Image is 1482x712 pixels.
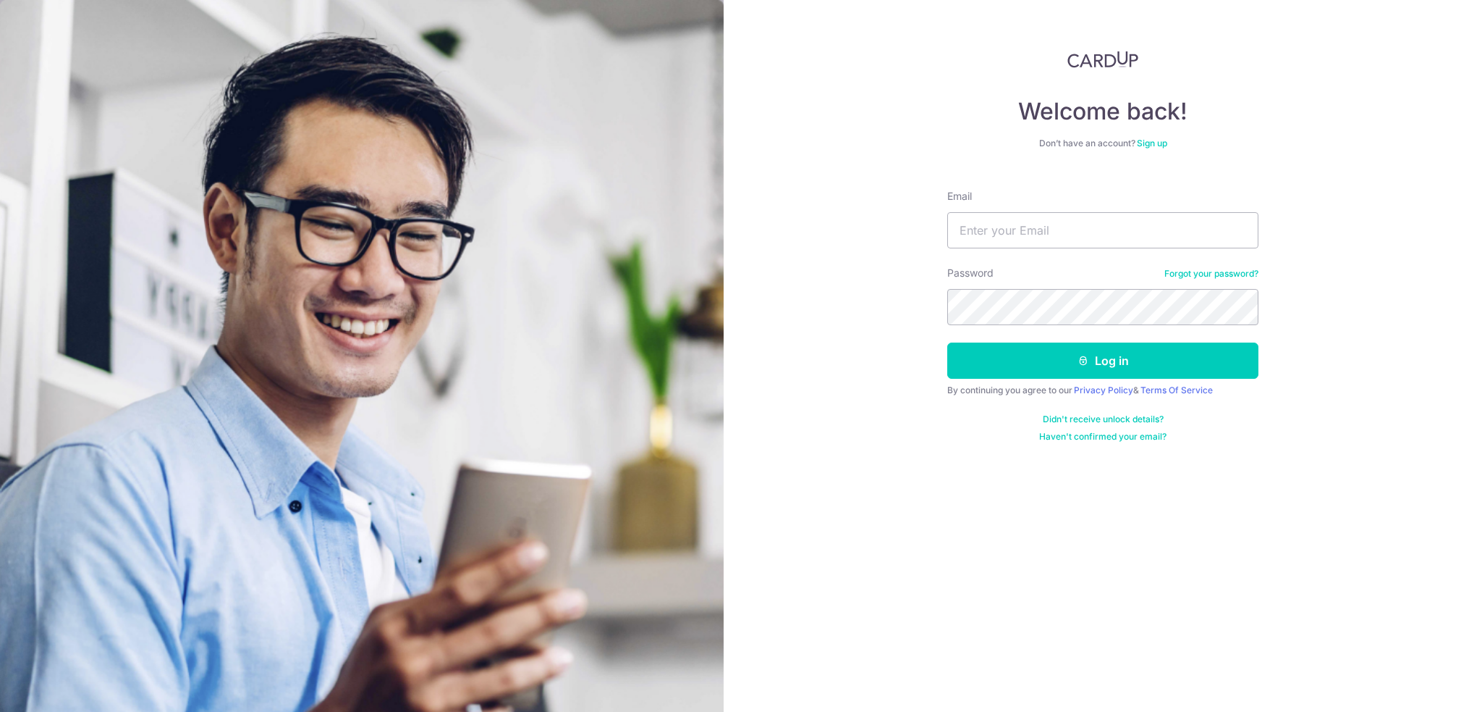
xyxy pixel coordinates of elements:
button: Log in [947,343,1258,379]
a: Forgot your password? [1164,268,1258,280]
div: By continuing you agree to our & [947,385,1258,396]
label: Email [947,189,972,204]
a: Didn't receive unlock details? [1043,414,1164,425]
h4: Welcome back! [947,97,1258,126]
a: Haven't confirmed your email? [1039,431,1166,443]
input: Enter your Email [947,212,1258,248]
a: Privacy Policy [1074,385,1133,395]
div: Don’t have an account? [947,138,1258,149]
a: Sign up [1137,138,1167,148]
a: Terms Of Service [1140,385,1213,395]
img: CardUp Logo [1067,51,1138,68]
label: Password [947,266,994,280]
